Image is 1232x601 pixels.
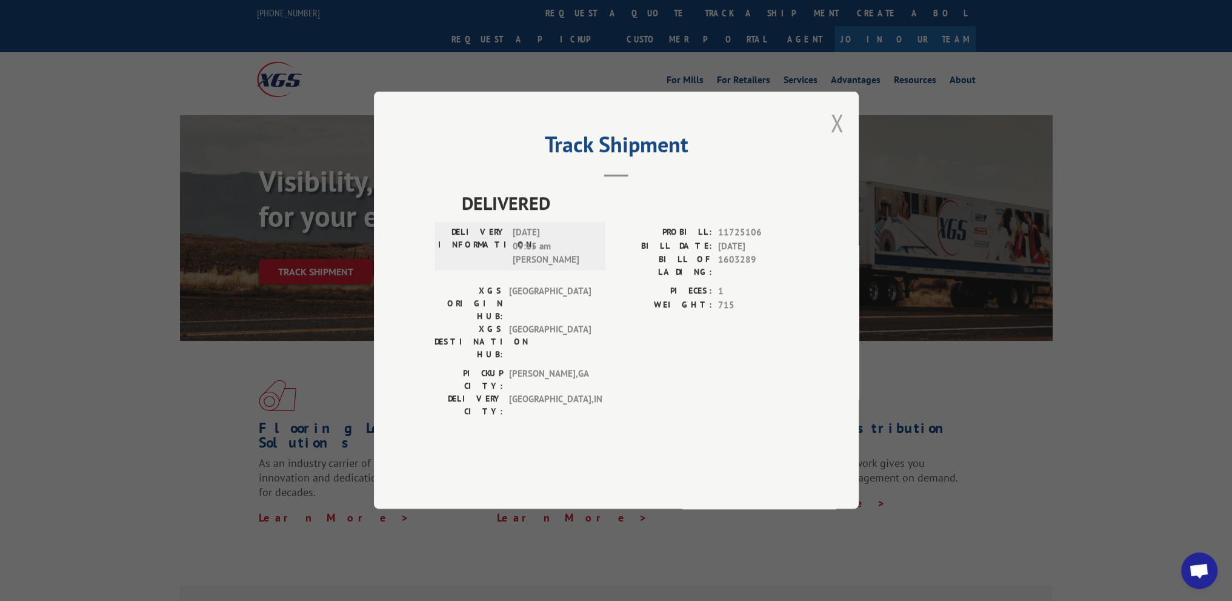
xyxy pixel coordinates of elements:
[718,285,798,299] span: 1
[616,253,712,279] label: BILL OF LADING:
[435,393,503,418] label: DELIVERY CITY:
[435,368,503,393] label: PICKUP CITY:
[718,253,798,279] span: 1603289
[616,240,712,253] label: BILL DATE:
[616,298,712,312] label: WEIGHT:
[509,393,591,418] span: [GEOGRAPHIC_DATA] , IN
[438,226,507,267] label: DELIVERY INFORMATION:
[509,368,591,393] span: [PERSON_NAME] , GA
[435,323,503,361] label: XGS DESTINATION HUB:
[718,240,798,253] span: [DATE]
[718,226,798,240] span: 11725106
[616,226,712,240] label: PROBILL:
[509,323,591,361] span: [GEOGRAPHIC_DATA]
[509,285,591,323] span: [GEOGRAPHIC_DATA]
[718,298,798,312] span: 715
[830,107,844,139] button: Close modal
[513,226,594,267] span: [DATE] 09:15 am [PERSON_NAME]
[616,285,712,299] label: PIECES:
[462,190,798,217] span: DELIVERED
[1181,552,1217,589] a: Open chat
[435,285,503,323] label: XGS ORIGIN HUB:
[435,136,798,159] h2: Track Shipment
